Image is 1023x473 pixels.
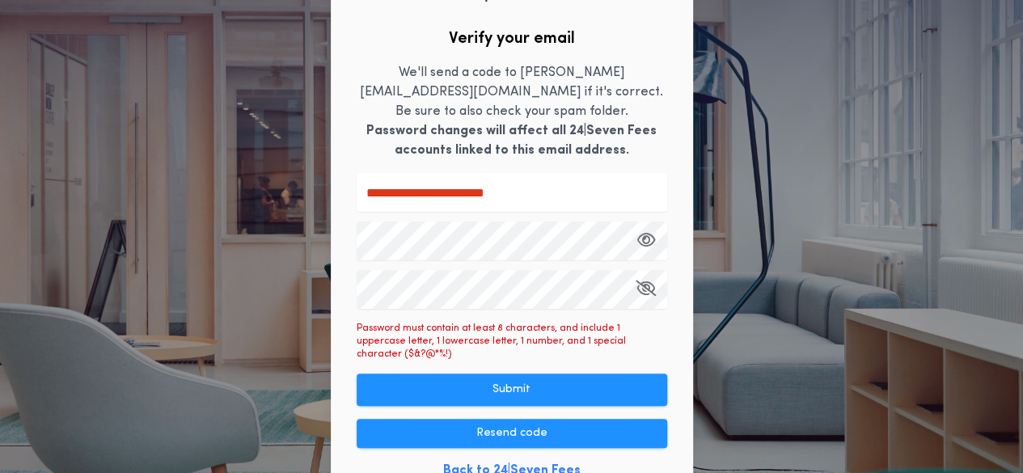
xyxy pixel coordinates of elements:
p: Password must contain at least 8 characters, and include 1 uppercase letter, 1 lowercase letter, ... [357,322,667,361]
button: Resend code [357,419,667,448]
b: Password changes will affect all 24|Seven Fees accounts linked to this email address. [366,125,657,157]
p: We'll send a code to [PERSON_NAME][EMAIL_ADDRESS][DOMAIN_NAME] if it's correct. Be sure to also c... [357,63,667,160]
button: Submit [357,374,667,406]
h2: Verify your email [449,27,575,50]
